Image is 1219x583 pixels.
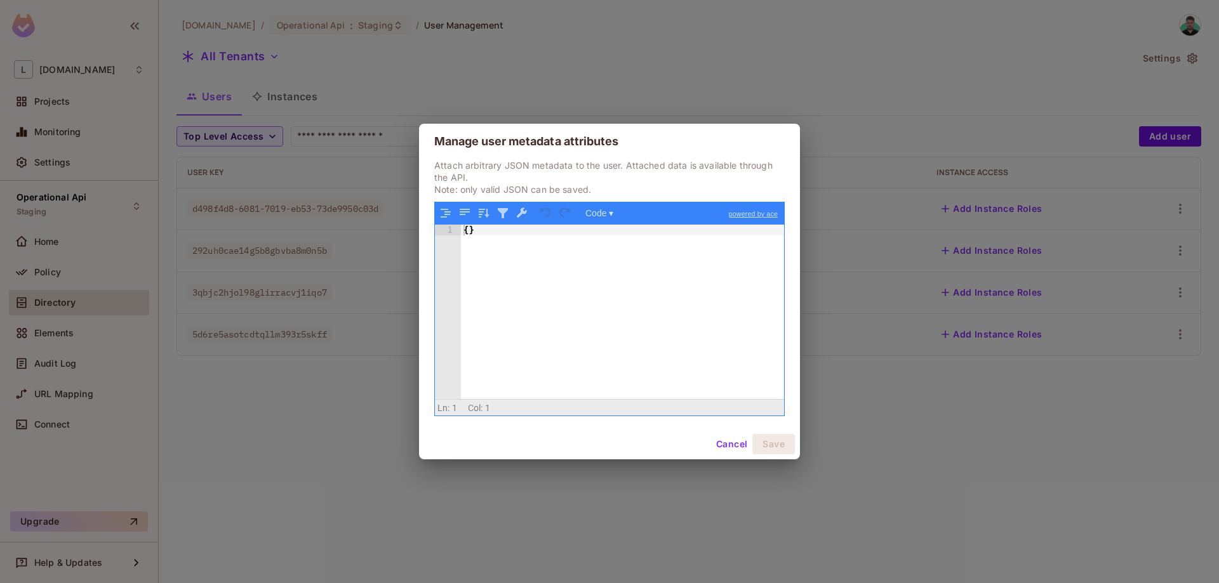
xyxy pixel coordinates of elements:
span: Col: [468,403,483,413]
button: Format JSON data, with proper indentation and line feeds (Ctrl+I) [437,205,454,221]
span: 1 [485,403,490,413]
button: Compact JSON data, remove all whitespaces (Ctrl+Shift+I) [456,205,473,221]
button: Undo last action (Ctrl+Z) [538,205,554,221]
button: Redo (Ctrl+Shift+Z) [557,205,573,221]
span: Ln: [437,403,450,413]
div: 1 [435,225,461,235]
a: powered by ace [723,202,784,225]
button: Sort contents [476,205,492,221]
button: Cancel [711,434,752,454]
button: Save [752,434,795,454]
button: Filter, sort, or transform contents [495,205,511,221]
h2: Manage user metadata attributes [419,124,800,159]
button: Code ▾ [581,205,618,221]
button: Repair JSON: fix quotes and escape characters, remove comments and JSONP notation, turn JavaScrip... [514,205,530,221]
p: Attach arbitrary JSON metadata to the user. Attached data is available through the API. Note: onl... [434,159,785,195]
span: 1 [452,403,457,413]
